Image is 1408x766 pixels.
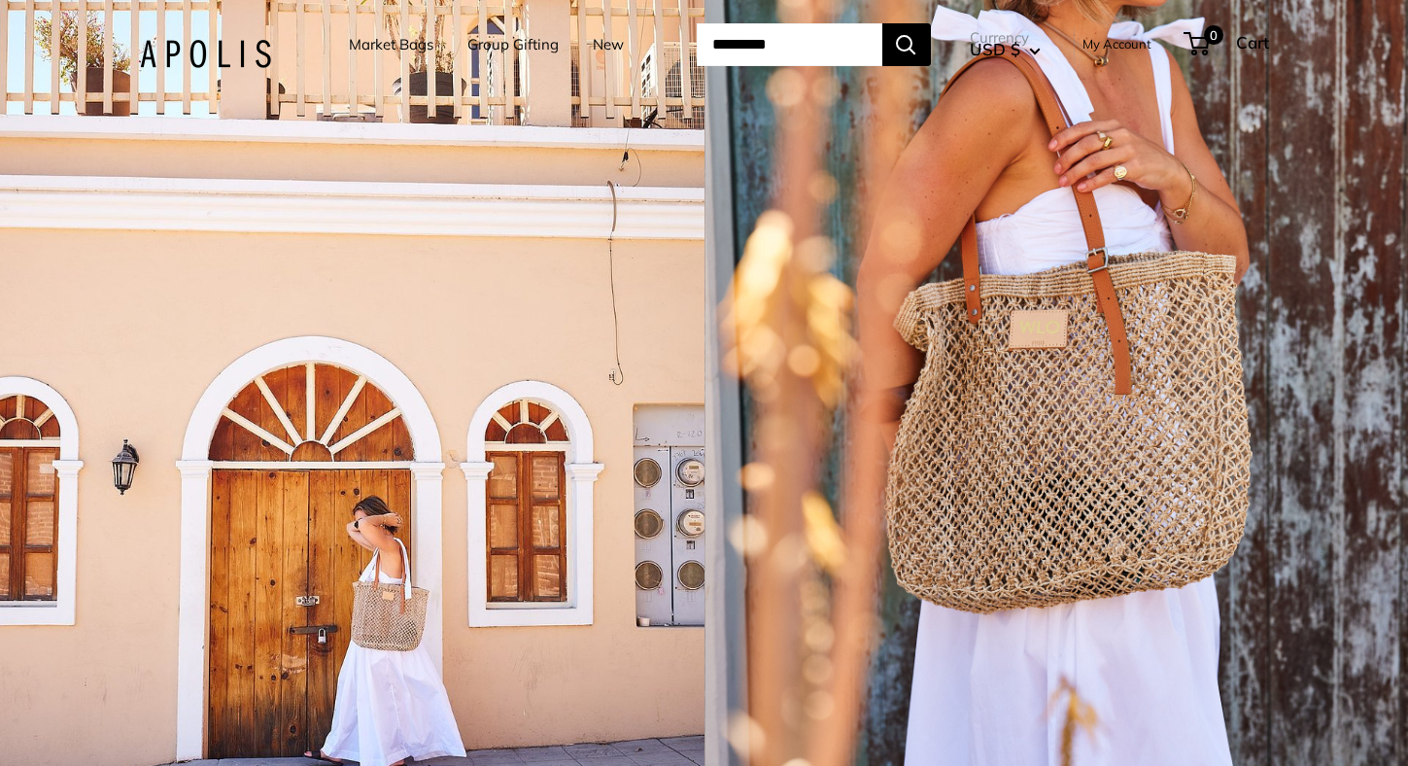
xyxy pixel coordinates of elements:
[697,23,882,66] input: Search...
[970,39,1020,59] span: USD $
[467,36,559,52] a: Group Gifting
[593,36,624,52] a: New
[1185,33,1269,56] a: 0 Cart
[349,36,433,52] a: Market Bags
[1082,37,1151,52] a: My Account
[1203,25,1222,45] span: 0
[970,40,1041,59] button: USD $
[1236,32,1269,52] span: Cart
[882,23,931,66] button: Search
[970,29,1041,46] span: Currency
[140,40,271,68] img: Apolis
